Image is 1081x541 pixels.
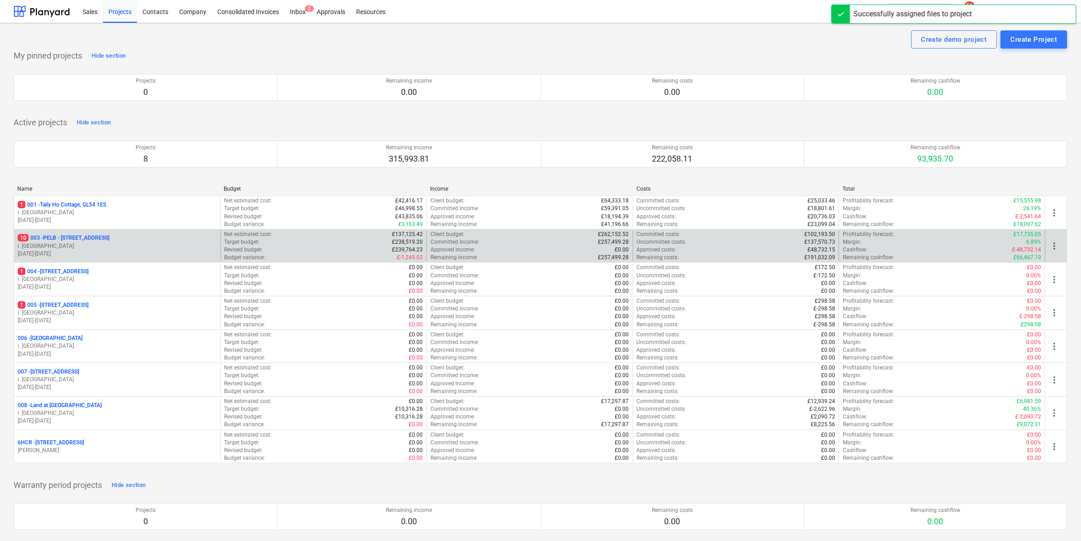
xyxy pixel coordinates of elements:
iframe: Chat Widget [1036,497,1081,541]
p: Active projects [14,117,67,128]
p: £23,099.04 [807,221,835,228]
p: Remaining cashflow : [843,388,894,395]
p: Profitability forecast : [843,264,894,271]
p: Budget variance : [225,388,265,395]
button: Create demo project [911,30,997,49]
p: Client budget : [430,297,465,305]
p: [DATE] - [DATE] [18,216,217,224]
p: Uncommitted costs : [637,339,686,346]
p: Committed costs : [637,364,680,372]
button: Hide section [89,49,128,63]
p: £298.58 [1021,321,1042,329]
div: Hide section [77,118,111,128]
p: Target budget : [225,238,260,246]
div: 6HCR -[STREET_ADDRESS][PERSON_NAME] [18,439,217,454]
p: £17,735.05 [1014,231,1042,238]
p: £0.00 [409,272,423,280]
p: £0.00 [615,388,629,395]
p: Remaining cashflow : [843,321,894,329]
p: [DATE] - [DATE] [18,250,217,258]
p: Remaining cashflow : [843,287,894,295]
p: £257,499.28 [598,238,629,246]
p: £298.58 [815,313,835,320]
p: £0.00 [615,372,629,379]
p: £-298.58 [813,321,835,329]
p: Remaining costs : [637,321,679,329]
p: Profitability forecast : [843,231,894,238]
p: 0.00% [1027,372,1042,379]
p: £59,391.05 [602,205,629,212]
p: 001 - Tally Ho Cottage, GL54 1ES [18,201,106,209]
button: Hide section [109,478,148,492]
span: more_vert [1049,274,1060,285]
p: Approved income : [430,413,475,421]
p: Approved income : [430,346,475,354]
div: 006 -[GEOGRAPHIC_DATA]i. [GEOGRAPHIC_DATA][DATE]-[DATE] [18,334,217,358]
p: £0.00 [409,398,423,405]
p: £0.00 [821,372,835,379]
p: Committed costs : [637,398,680,405]
p: £3,163.49 [398,221,423,228]
p: Margin : [843,272,861,280]
p: £18,097.62 [1014,221,1042,228]
p: Remaining cashflow : [843,254,894,261]
p: £-1,245.03 [397,254,423,261]
p: £0.00 [615,297,629,305]
p: £0.00 [615,346,629,354]
p: £137,125.42 [392,231,423,238]
div: 1005 -[STREET_ADDRESS]i. [GEOGRAPHIC_DATA][DATE]-[DATE] [18,301,217,325]
p: £0.00 [409,287,423,295]
span: more_vert [1049,241,1060,251]
p: [DATE] - [DATE] [18,384,217,391]
p: £0.00 [1027,331,1042,339]
p: £0.00 [409,264,423,271]
span: more_vert [1049,408,1060,418]
p: [DATE] - [DATE] [18,350,217,358]
p: Approved costs : [637,280,676,287]
p: 222,058.11 [652,153,693,164]
span: 1 [18,201,25,208]
p: Approved income : [430,380,475,388]
p: £0.00 [1027,297,1042,305]
p: £20,736.03 [807,213,835,221]
p: Margin : [843,238,861,246]
p: Revised budget : [225,346,263,354]
span: more_vert [1049,374,1060,385]
p: Net estimated cost : [225,264,272,271]
p: £0.00 [615,321,629,329]
p: Target budget : [225,272,260,280]
p: £0.00 [615,405,629,413]
p: Remaining costs : [637,388,679,395]
p: £0.00 [409,313,423,320]
p: Projects [136,77,156,85]
p: £0.00 [615,272,629,280]
p: £0.00 [615,313,629,320]
p: 8 [136,153,156,164]
p: Net estimated cost : [225,398,272,405]
p: Client budget : [430,197,465,205]
p: Approved income : [430,313,475,320]
p: £0.00 [1027,354,1042,362]
p: Margin : [843,339,861,346]
p: Approved income : [430,280,475,287]
p: Remaining income [386,77,432,85]
span: 1 [18,268,25,275]
p: [DATE] - [DATE] [18,283,217,291]
p: Margin : [843,205,861,212]
p: Approved costs : [637,246,676,254]
p: £0.00 [409,305,423,313]
p: 93,935.70 [910,153,960,164]
p: My pinned projects [14,50,82,61]
p: £46,998.55 [395,205,423,212]
div: Hide section [92,51,126,61]
p: Approved income : [430,246,475,254]
span: 10 [18,234,29,241]
p: [DATE] - [DATE] [18,417,217,425]
p: £25,033.46 [807,197,835,205]
p: Approved income : [430,213,475,221]
p: £10,316.28 [395,405,423,413]
p: Profitability forecast : [843,364,894,372]
p: £0.00 [409,339,423,346]
p: Target budget : [225,372,260,379]
p: 007 - [STREET_ADDRESS] [18,368,79,376]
